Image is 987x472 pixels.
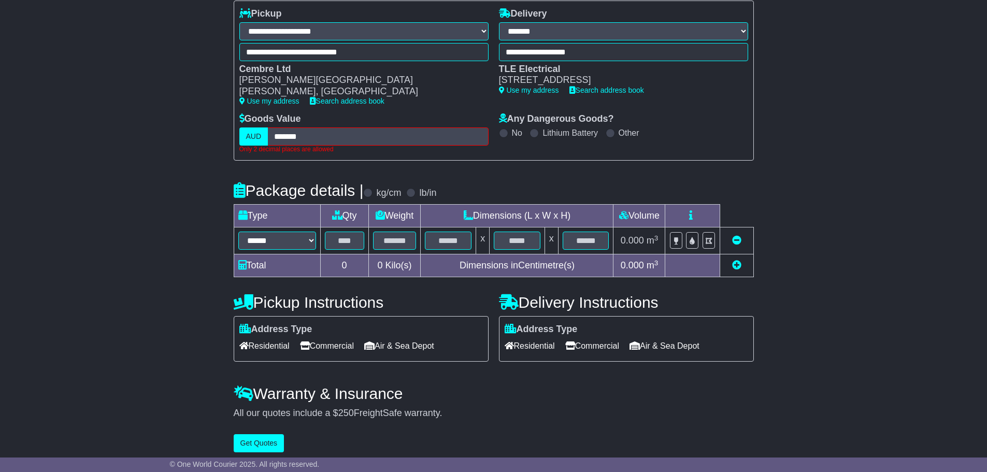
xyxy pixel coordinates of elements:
[234,205,320,227] td: Type
[732,235,741,246] a: Remove this item
[170,460,320,468] span: © One World Courier 2025. All rights reserved.
[621,235,644,246] span: 0.000
[320,254,368,277] td: 0
[239,64,478,75] div: Cembre Ltd
[239,86,478,97] div: [PERSON_NAME], [GEOGRAPHIC_DATA]
[421,254,613,277] td: Dimensions in Centimetre(s)
[338,408,354,418] span: 250
[499,64,738,75] div: TLE Electrical
[364,338,434,354] span: Air & Sea Depot
[234,385,754,402] h4: Warranty & Insurance
[732,260,741,270] a: Add new item
[476,227,490,254] td: x
[654,234,659,242] sup: 3
[376,188,401,199] label: kg/cm
[419,188,436,199] label: lb/in
[542,128,598,138] label: Lithium Battery
[234,434,284,452] button: Get Quotes
[499,8,547,20] label: Delivery
[647,260,659,270] span: m
[368,205,421,227] td: Weight
[239,8,282,20] label: Pickup
[239,146,489,153] div: Only 2 decimal places are allowed
[630,338,699,354] span: Air & Sea Depot
[377,260,382,270] span: 0
[505,338,555,354] span: Residential
[234,294,489,311] h4: Pickup Instructions
[368,254,421,277] td: Kilo(s)
[234,182,364,199] h4: Package details |
[300,338,354,354] span: Commercial
[320,205,368,227] td: Qty
[565,338,619,354] span: Commercial
[310,97,384,105] a: Search address book
[234,408,754,419] div: All our quotes include a $ FreightSafe warranty.
[499,113,614,125] label: Any Dangerous Goods?
[499,86,559,94] a: Use my address
[621,260,644,270] span: 0.000
[545,227,558,254] td: x
[499,294,754,311] h4: Delivery Instructions
[654,259,659,267] sup: 3
[421,205,613,227] td: Dimensions (L x W x H)
[613,205,665,227] td: Volume
[499,75,738,86] div: [STREET_ADDRESS]
[239,127,268,146] label: AUD
[239,324,312,335] label: Address Type
[239,338,290,354] span: Residential
[239,97,299,105] a: Use my address
[234,254,320,277] td: Total
[619,128,639,138] label: Other
[647,235,659,246] span: m
[239,75,478,86] div: [PERSON_NAME][GEOGRAPHIC_DATA]
[239,113,301,125] label: Goods Value
[569,86,644,94] a: Search address book
[505,324,578,335] label: Address Type
[512,128,522,138] label: No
